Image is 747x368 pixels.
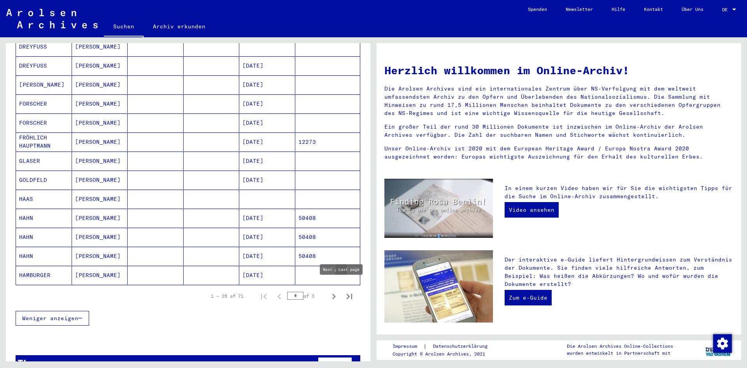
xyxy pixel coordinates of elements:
[72,37,128,56] mat-cell: [PERSON_NAME]
[72,266,128,284] mat-cell: [PERSON_NAME]
[287,292,326,300] div: of 3
[704,340,733,359] img: yv_logo.png
[393,351,497,358] p: Copyright © Arolsen Archives, 2021
[16,209,72,227] mat-cell: HAHN
[239,171,295,189] mat-cell: [DATE]
[72,209,128,227] mat-cell: [PERSON_NAME]
[239,247,295,265] mat-cell: [DATE]
[342,288,357,304] button: Last page
[393,342,423,351] a: Impressum
[72,171,128,189] mat-cell: [PERSON_NAME]
[384,145,733,161] p: Unser Online-Archiv ist 2020 mit dem European Heritage Award / Europa Nostra Award 2020 ausgezeic...
[16,311,89,326] button: Weniger anzeigen
[239,94,295,113] mat-cell: [DATE]
[72,190,128,208] mat-cell: [PERSON_NAME]
[239,152,295,170] mat-cell: [DATE]
[16,75,72,94] mat-cell: [PERSON_NAME]
[16,152,72,170] mat-cell: GLASER
[239,133,295,151] mat-cell: [DATE]
[104,17,144,37] a: Suchen
[505,184,733,201] p: In einem kurzen Video haben wir für Sie die wichtigsten Tipps für die Suche im Online-Archiv zusa...
[16,94,72,113] mat-cell: FORSCHER
[72,56,128,75] mat-cell: [PERSON_NAME]
[72,75,128,94] mat-cell: [PERSON_NAME]
[239,113,295,132] mat-cell: [DATE]
[72,113,128,132] mat-cell: [PERSON_NAME]
[384,62,733,78] h1: Herzlich willkommen im Online-Archiv!
[713,334,732,353] img: Zustimmung ändern
[72,94,128,113] mat-cell: [PERSON_NAME]
[6,9,98,28] img: Arolsen_neg.svg
[505,290,552,305] a: Zum e-Guide
[295,209,360,227] mat-cell: 50408
[16,133,72,151] mat-cell: FRÖHLICH HAUPTMANN
[393,342,497,351] div: |
[505,256,733,288] p: Der interaktive e-Guide liefert Hintergrundwissen zum Verständnis der Dokumente. Sie finden viele...
[324,361,345,368] span: Filter
[239,56,295,75] mat-cell: [DATE]
[295,228,360,246] mat-cell: 50408
[16,171,72,189] mat-cell: GOLDFELD
[72,247,128,265] mat-cell: [PERSON_NAME]
[272,288,287,304] button: Previous page
[72,228,128,246] mat-cell: [PERSON_NAME]
[567,350,673,357] p: wurden entwickelt in Partnerschaft mit
[22,315,78,322] span: Weniger anzeigen
[295,133,360,151] mat-cell: 12273
[239,75,295,94] mat-cell: [DATE]
[211,293,244,300] div: 1 – 25 of 71
[16,247,72,265] mat-cell: HAHN
[384,250,493,323] img: eguide.jpg
[16,37,72,56] mat-cell: DREYFUSS
[144,17,215,36] a: Archiv erkunden
[16,190,72,208] mat-cell: HAAS
[384,123,733,139] p: Ein großer Teil der rund 30 Millionen Dokumente ist inzwischen im Online-Archiv der Arolsen Archi...
[295,247,360,265] mat-cell: 50408
[72,133,128,151] mat-cell: [PERSON_NAME]
[16,228,72,246] mat-cell: HAHN
[256,288,272,304] button: First page
[72,152,128,170] mat-cell: [PERSON_NAME]
[427,342,497,351] a: Datenschutzerklärung
[567,343,673,350] p: Die Arolsen Archives Online-Collections
[16,56,72,75] mat-cell: DREYFUSS
[384,179,493,238] img: video.jpg
[16,266,72,284] mat-cell: HAMBURGER
[722,7,731,12] span: DE
[239,228,295,246] mat-cell: [DATE]
[505,202,559,218] a: Video ansehen
[384,85,733,117] p: Die Arolsen Archives sind ein internationales Zentrum über NS-Verfolgung mit dem weltweit umfasse...
[326,288,342,304] button: Next page
[16,113,72,132] mat-cell: FORSCHER
[239,209,295,227] mat-cell: [DATE]
[239,266,295,284] mat-cell: [DATE]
